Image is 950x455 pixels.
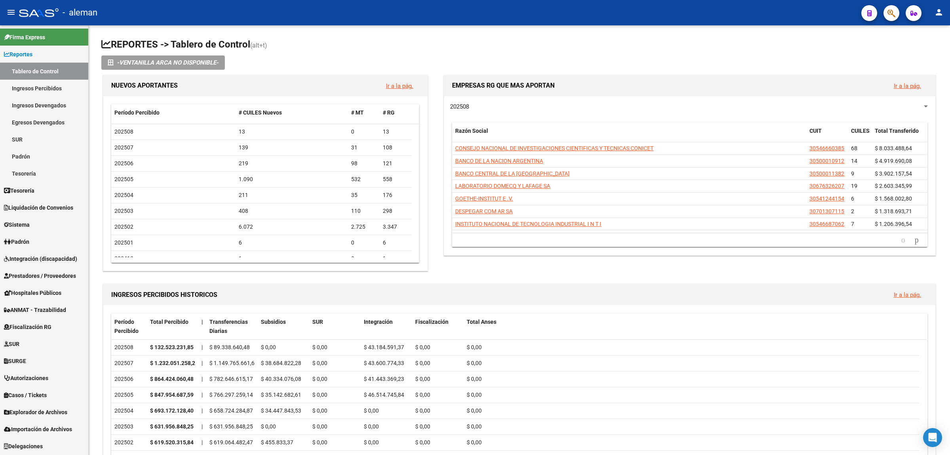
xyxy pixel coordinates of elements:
[114,176,133,182] span: 202505
[4,271,76,280] span: Prestadores / Proveedores
[150,319,188,325] span: Total Percibido
[239,143,345,152] div: 139
[809,170,844,177] span: 30500011382
[415,439,430,445] span: $ 0,00
[111,82,178,89] span: NUEVOS APORTANTES
[455,208,513,214] span: DESPEGAR COM AR SA
[872,122,927,149] datatable-header-cell: Total Transferido
[875,145,912,151] span: $ 8.033.488,64
[383,109,395,116] span: # RG
[351,254,376,263] div: 0
[4,408,67,417] span: Explorador de Archivos
[851,170,854,177] span: 9
[383,159,408,168] div: 121
[117,55,218,70] i: -VENTANILLA ARCA NO DISPONIBLE-
[6,8,16,17] mat-icon: menu
[875,221,912,227] span: $ 1.206.396,54
[201,319,203,325] span: |
[4,203,73,212] span: Liquidación de Convenios
[364,360,404,366] span: $ 43.600.774,33
[364,407,379,414] span: $ 0,00
[351,109,364,116] span: # MT
[351,175,376,184] div: 532
[848,122,872,149] datatable-header-cell: CUILES
[875,195,912,202] span: $ 1.568.002,80
[111,291,217,298] span: INGRESOS PERCIBIDOS HISTORICOS
[4,220,30,229] span: Sistema
[150,407,194,414] strong: $ 693.172.128,40
[114,343,144,352] div: 202508
[851,183,857,189] span: 19
[114,375,144,384] div: 202506
[467,319,496,325] span: Total Anses
[875,183,912,189] span: $ 2.603.345,99
[364,376,404,382] span: $ 41.443.369,23
[851,158,857,164] span: 14
[114,144,133,151] span: 202507
[851,221,854,227] span: 7
[150,439,194,445] strong: $ 619.520.315,84
[415,423,430,430] span: $ 0,00
[383,175,408,184] div: 558
[364,439,379,445] span: $ 0,00
[239,191,345,200] div: 211
[150,344,194,350] strong: $ 132.523.231,85
[209,423,253,430] span: $ 631.956.848,25
[209,439,253,445] span: $ 619.064.482,47
[239,222,345,231] div: 6.072
[875,158,912,164] span: $ 4.919.690,08
[4,254,77,263] span: Integración (discapacidad)
[261,376,301,382] span: $ 40.334.076,08
[114,239,133,246] span: 202501
[351,191,376,200] div: 35
[806,122,848,149] datatable-header-cell: CUIT
[923,428,942,447] div: Open Intercom Messenger
[898,236,909,245] a: go to previous page
[114,390,144,400] div: 202505
[111,314,147,340] datatable-header-cell: Período Percibido
[383,254,408,263] div: 1
[147,314,198,340] datatable-header-cell: Total Percibido
[209,392,253,398] span: $ 766.297.259,14
[312,423,327,430] span: $ 0,00
[383,222,408,231] div: 3.347
[4,50,32,59] span: Reportes
[201,344,203,350] span: |
[150,360,198,366] strong: $ 1.232.051.258,29
[809,195,844,202] span: 30541244154
[351,143,376,152] div: 31
[114,160,133,166] span: 202506
[415,360,430,366] span: $ 0,00
[239,175,345,184] div: 1.090
[351,222,376,231] div: 2.725
[312,376,327,382] span: $ 0,00
[364,423,379,430] span: $ 0,00
[809,183,844,189] span: 30676326207
[851,208,854,214] span: 2
[201,376,203,382] span: |
[383,238,408,247] div: 6
[809,145,844,151] span: 30546660385
[455,195,513,202] span: GOETHE-INSTITUT E .V.
[894,82,921,90] a: Ir a la pág.
[934,8,944,17] mat-icon: person
[809,221,844,227] span: 30546687062
[415,376,430,382] span: $ 0,00
[455,158,543,164] span: BANCO DE LA NACION ARGENTINA
[114,224,133,230] span: 202502
[261,344,276,350] span: $ 0,00
[452,122,806,149] datatable-header-cell: Razón Social
[450,103,469,110] span: 202508
[201,360,203,366] span: |
[250,42,267,49] span: (alt+t)
[236,104,348,121] datatable-header-cell: # CUILES Nuevos
[415,407,430,414] span: $ 0,00
[455,128,488,134] span: Razón Social
[239,206,345,216] div: 408
[467,376,482,382] span: $ 0,00
[452,82,555,89] span: EMPRESAS RG QUE MAS APORTAN
[114,438,144,447] div: 202502
[111,104,236,121] datatable-header-cell: Período Percibido
[364,344,404,350] span: $ 43.184.591,37
[63,4,97,21] span: - aleman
